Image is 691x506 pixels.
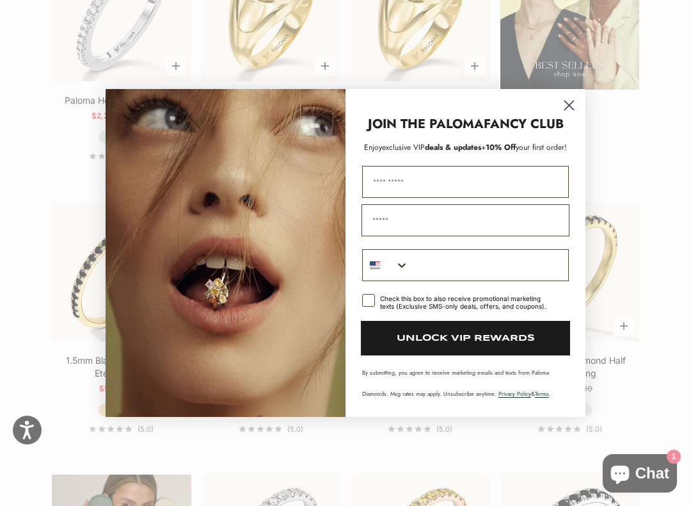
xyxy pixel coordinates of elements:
strong: FANCY CLUB [484,115,564,133]
input: Email [361,204,569,236]
p: By submitting, you agree to receive marketing emails and texts from Paloma Diamonds. Msg rates ma... [362,368,569,398]
strong: JOIN THE PALOMA [368,115,484,133]
span: & . [498,389,551,398]
a: Privacy Policy [498,389,531,398]
img: United States [370,260,380,270]
span: 10% Off [486,142,516,153]
span: deals & updates [382,142,481,153]
button: Search Countries [363,250,409,281]
img: Loading... [106,89,345,417]
button: Close dialog [558,94,580,117]
div: Check this box to also receive promotional marketing texts (Exclusive SMS-only deals, offers, and... [380,295,553,310]
a: Terms [535,389,549,398]
input: First Name [362,166,569,198]
button: UNLOCK VIP REWARDS [361,321,570,355]
span: exclusive VIP [382,142,425,153]
span: Enjoy [364,142,382,153]
span: + your first order! [481,142,567,153]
